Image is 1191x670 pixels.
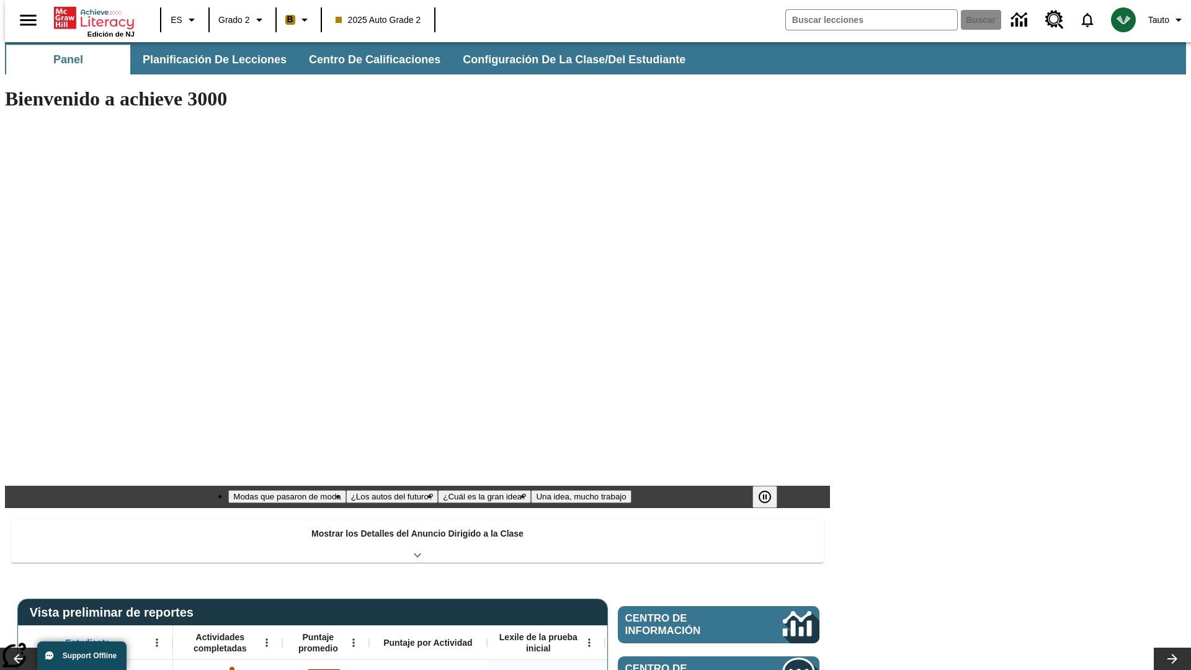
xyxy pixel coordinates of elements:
input: Buscar campo [786,10,957,30]
span: Edición de NJ [87,30,135,38]
button: Diapositiva 2 ¿Los autos del futuro? [346,490,439,503]
button: Abrir menú [344,633,363,652]
span: Estudiante [66,637,110,648]
button: Boost El color de la clase es anaranjado claro. Cambiar el color de la clase. [280,9,317,31]
span: Planificación de lecciones [143,53,287,67]
span: Panel [53,53,83,67]
span: Tauto [1148,14,1169,27]
button: Diapositiva 3 ¿Cuál es la gran idea? [438,490,531,503]
span: Support Offline [63,651,117,660]
span: Lexile de la prueba inicial [493,632,584,654]
img: avatar image [1111,7,1136,32]
span: B [287,12,293,27]
h1: Bienvenido a achieve 3000 [5,87,830,110]
button: Carrusel de lecciones, seguir [1154,648,1191,670]
button: Perfil/Configuración [1143,9,1191,31]
a: Portada [54,6,135,30]
button: Diapositiva 1 Modas que pasaron de moda [228,490,346,503]
button: Abrir menú [580,633,599,652]
span: Centro de información [625,612,741,637]
span: Vista preliminar de reportes [30,605,200,620]
p: Mostrar los Detalles del Anuncio Dirigido a la Clase [311,527,524,540]
button: Abrir menú [148,633,166,652]
span: Puntaje por Actividad [383,637,472,648]
span: Configuración de la clase/del estudiante [463,53,685,67]
a: Centro de información [1004,3,1038,37]
button: Panel [6,45,130,74]
div: Subbarra de navegación [5,45,697,74]
div: Portada [54,4,135,38]
span: Grado 2 [218,14,250,27]
div: Subbarra de navegación [5,42,1186,74]
span: Puntaje promedio [288,632,348,654]
button: Diapositiva 4 Una idea, mucho trabajo [531,490,631,503]
button: Abrir menú [257,633,276,652]
a: Centro de información [618,606,819,643]
button: Lenguaje: ES, Selecciona un idioma [165,9,205,31]
a: Notificaciones [1071,4,1104,36]
button: Abrir el menú lateral [10,2,47,38]
div: Mostrar los Detalles del Anuncio Dirigido a la Clase [11,520,824,563]
a: Centro de recursos, Se abrirá en una pestaña nueva. [1038,3,1071,37]
button: Support Offline [37,641,127,670]
button: Grado: Grado 2, Elige un grado [213,9,272,31]
button: Configuración de la clase/del estudiante [453,45,695,74]
button: Escoja un nuevo avatar [1104,4,1143,36]
button: Pausar [752,486,777,508]
button: Centro de calificaciones [299,45,450,74]
span: ES [171,14,182,27]
button: Planificación de lecciones [133,45,297,74]
span: 2025 Auto Grade 2 [336,14,421,27]
body: Máximo 600 caracteres Presiona Escape para desactivar la barra de herramientas Presiona Alt + F10... [5,10,181,21]
div: Pausar [752,486,790,508]
span: Centro de calificaciones [309,53,440,67]
span: Actividades completadas [179,632,261,654]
